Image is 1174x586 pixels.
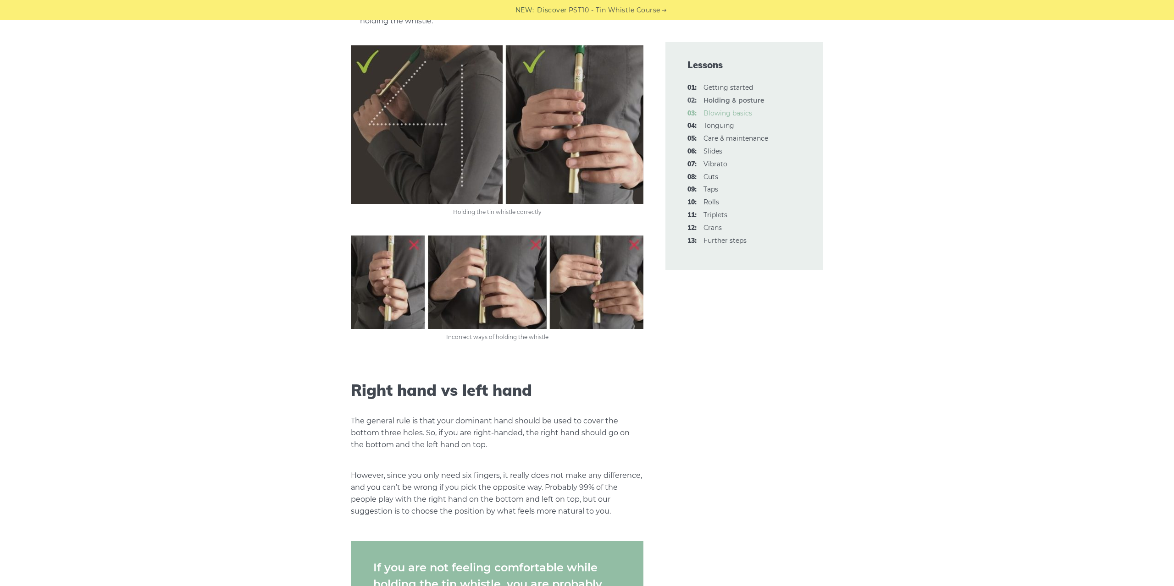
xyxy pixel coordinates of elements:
[703,160,727,168] a: 07:Vibrato
[703,211,727,219] a: 11:Triplets
[703,121,734,130] a: 04:Tonguing
[351,208,643,217] figcaption: Holding the tin whistle correctly
[569,5,660,16] a: PST10 - Tin Whistle Course
[687,210,697,221] span: 11:
[351,415,643,451] p: The general rule is that your dominant hand should be used to cover the bottom three holes. So, i...
[703,173,718,181] a: 08:Cuts
[351,470,643,517] p: However, since you only need six fingers, it really does not make any difference, and you can’t b...
[703,134,768,142] a: 05:Care & maintenance
[537,5,567,16] span: Discover
[351,45,643,204] img: Holding the tin whistle correctly
[515,5,534,16] span: NEW:
[687,59,801,71] span: Lessons
[703,185,718,193] a: 09:Taps
[351,235,643,329] img: Holding the tin whistle incorrectly
[687,197,697,208] span: 10:
[687,184,697,195] span: 09:
[687,82,697,93] span: 01:
[703,96,764,104] strong: Holding & posture
[687,120,697,131] span: 04:
[703,236,747,245] a: 13:Further steps
[687,235,697,246] span: 13:
[351,381,643,400] h2: Right hand vs left hand
[703,83,753,92] a: 01:Getting started
[687,133,697,144] span: 05:
[687,108,697,119] span: 03:
[703,147,722,155] a: 06:Slides
[687,159,697,170] span: 07:
[703,198,719,206] a: 10:Rolls
[687,172,697,183] span: 08:
[687,223,697,234] span: 12:
[687,95,697,106] span: 02:
[703,109,752,117] a: 03:Blowing basics
[351,333,643,342] figcaption: Incorrect ways of holding the whistle
[703,224,722,232] a: 12:Crans
[687,146,697,157] span: 06:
